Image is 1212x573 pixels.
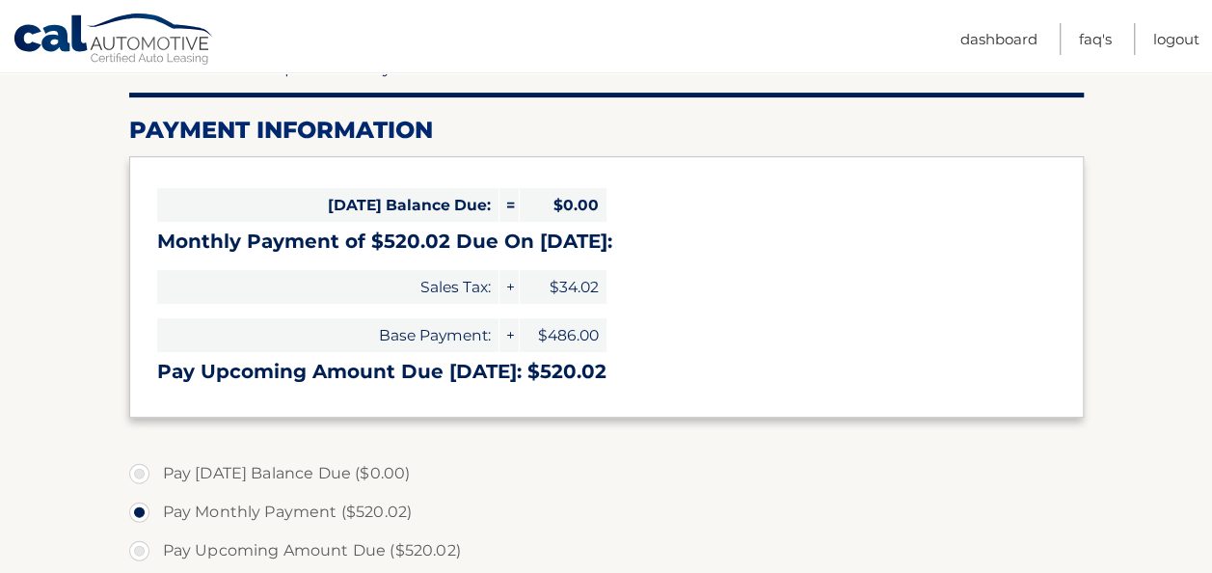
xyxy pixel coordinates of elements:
[1153,23,1199,55] a: Logout
[960,23,1037,55] a: Dashboard
[499,318,519,352] span: +
[13,13,215,68] a: Cal Automotive
[129,116,1084,145] h2: Payment Information
[499,188,519,222] span: =
[520,318,606,352] span: $486.00
[157,188,498,222] span: [DATE] Balance Due:
[157,270,498,304] span: Sales Tax:
[129,493,1084,532] label: Pay Monthly Payment ($520.02)
[520,270,606,304] span: $34.02
[157,360,1056,384] h3: Pay Upcoming Amount Due [DATE]: $520.02
[1079,23,1112,55] a: FAQ's
[129,454,1084,493] label: Pay [DATE] Balance Due ($0.00)
[157,318,498,352] span: Base Payment:
[157,230,1056,254] h3: Monthly Payment of $520.02 Due On [DATE]:
[499,270,519,304] span: +
[520,188,606,222] span: $0.00
[129,532,1084,570] label: Pay Upcoming Amount Due ($520.02)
